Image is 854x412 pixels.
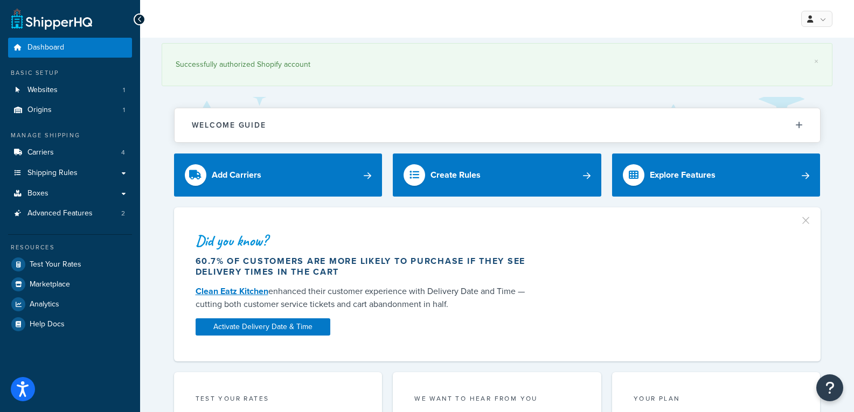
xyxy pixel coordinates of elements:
a: Dashboard [8,38,132,58]
a: Create Rules [393,153,601,197]
a: Activate Delivery Date & Time [196,318,330,336]
span: Boxes [27,189,48,198]
div: Test your rates [196,394,361,406]
span: Help Docs [30,320,65,329]
span: 1 [123,86,125,95]
a: Test Your Rates [8,255,132,274]
div: Manage Shipping [8,131,132,140]
a: Boxes [8,184,132,204]
a: Websites1 [8,80,132,100]
span: Carriers [27,148,54,157]
a: Explore Features [612,153,821,197]
a: Marketplace [8,275,132,294]
div: Your Plan [634,394,799,406]
span: Websites [27,86,58,95]
p: we want to hear from you [414,394,580,403]
span: Test Your Rates [30,260,81,269]
div: Add Carriers [212,167,261,183]
a: × [814,57,818,66]
a: Carriers4 [8,143,132,163]
a: Shipping Rules [8,163,132,183]
li: Websites [8,80,132,100]
span: 1 [123,106,125,115]
span: 4 [121,148,125,157]
div: Did you know? [196,233,536,248]
span: Dashboard [27,43,64,52]
a: Analytics [8,295,132,314]
div: Explore Features [650,167,716,183]
a: Help Docs [8,315,132,334]
div: Successfully authorized Shopify account [176,57,818,72]
span: Shipping Rules [27,169,78,178]
a: Origins1 [8,100,132,120]
li: Carriers [8,143,132,163]
a: Add Carriers [174,153,383,197]
h2: Welcome Guide [192,121,266,129]
li: Origins [8,100,132,120]
span: Analytics [30,300,59,309]
div: enhanced their customer experience with Delivery Date and Time — cutting both customer service ti... [196,285,536,311]
a: Advanced Features2 [8,204,132,224]
button: Open Resource Center [816,374,843,401]
span: 2 [121,209,125,218]
div: Resources [8,243,132,252]
a: Clean Eatz Kitchen [196,285,268,297]
button: Welcome Guide [175,108,820,142]
span: Origins [27,106,52,115]
span: Marketplace [30,280,70,289]
span: Advanced Features [27,209,93,218]
div: Basic Setup [8,68,132,78]
div: Create Rules [431,167,481,183]
div: 60.7% of customers are more likely to purchase if they see delivery times in the cart [196,256,536,277]
li: Advanced Features [8,204,132,224]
